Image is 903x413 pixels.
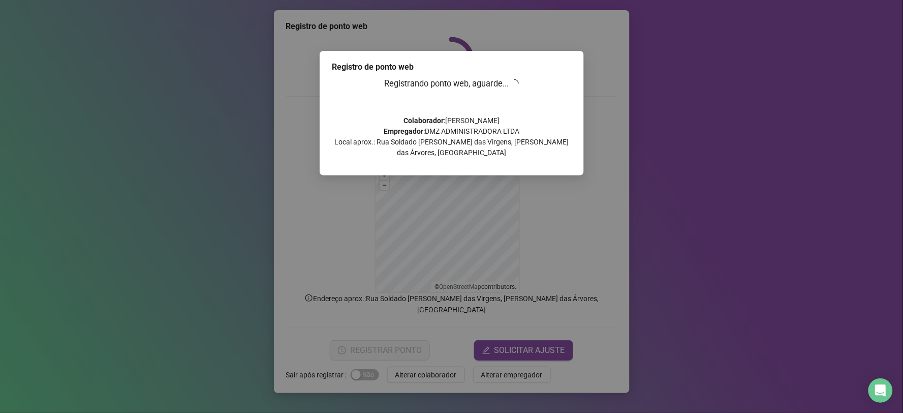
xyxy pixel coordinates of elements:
div: Open Intercom Messenger [868,378,893,403]
div: Registro de ponto web [332,61,572,73]
strong: Colaborador [403,116,444,125]
span: loading [511,79,519,87]
strong: Empregador [384,127,423,135]
h3: Registrando ponto web, aguarde... [332,77,572,91]
p: : [PERSON_NAME] : DMZ ADMINISTRADORA LTDA Local aprox.: Rua Soldado [PERSON_NAME] das Virgens, [P... [332,115,572,158]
